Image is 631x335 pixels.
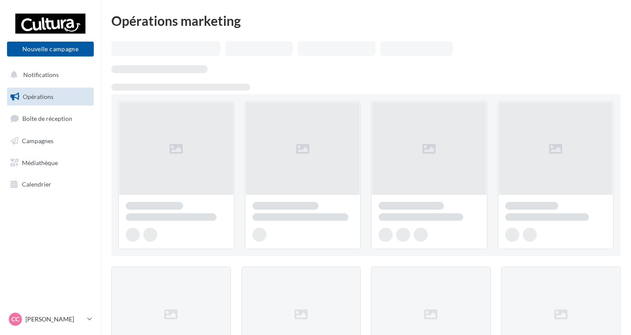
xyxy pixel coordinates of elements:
a: Boîte de réception [5,109,96,128]
a: Opérations [5,88,96,106]
a: Campagnes [5,132,96,150]
span: Campagnes [22,137,53,145]
span: Calendrier [22,180,51,188]
div: Opérations marketing [111,14,620,27]
span: Médiathèque [22,159,58,166]
button: Notifications [5,66,92,84]
button: Nouvelle campagne [7,42,94,56]
a: CC [PERSON_NAME] [7,311,94,328]
span: Boîte de réception [22,115,72,122]
a: Calendrier [5,175,96,194]
span: Opérations [23,93,53,100]
span: Notifications [23,71,59,78]
p: [PERSON_NAME] [25,315,84,324]
a: Médiathèque [5,154,96,172]
span: CC [11,315,19,324]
